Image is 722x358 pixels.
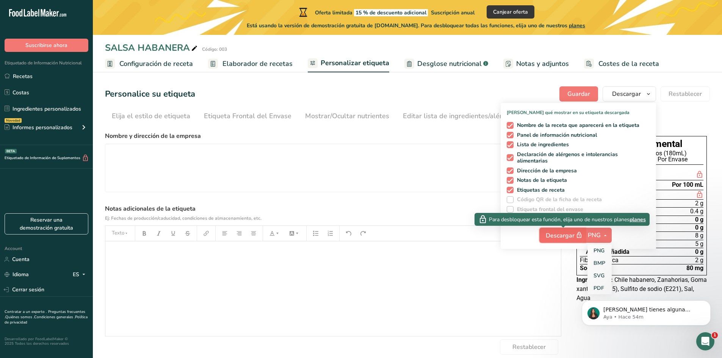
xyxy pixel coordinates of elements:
div: BETA [5,149,17,153]
span: Etiquetas de receta [514,187,565,194]
span: Suscribirse ahora [25,41,67,49]
span: planes [569,22,585,29]
a: Costes de la receta [584,55,659,72]
div: Elija el estilo de etiqueta [112,111,190,121]
a: PNG [587,244,612,257]
a: Contratar a un experto . [5,309,47,314]
span: Está usando la versión de demostración gratuita de [DOMAIN_NAME]. Para desbloquear todas las func... [247,22,585,30]
span: Ingredientes: [576,276,613,283]
label: Nombre y dirección de la empresa [105,131,561,141]
div: Oferta limitada [298,8,475,17]
span: Descargar [546,231,584,240]
span: Lista de ingredientes [514,141,569,148]
button: Descargar [603,86,656,102]
span: Fibra Dietética [580,257,619,263]
div: Mostrar/Ocultar nutrientes [305,111,389,121]
span: 15 % de descuento adicional [354,9,428,16]
button: Restablecer [661,86,710,102]
span: Personalizar etiqueta [321,58,389,68]
iframe: Intercom notifications mensaje [570,285,722,338]
span: Ej: Fechas de producción/caducidad, condiciones de almacenamiento, etc. [105,215,262,221]
button: Descargar [539,228,586,243]
div: SALSA HABANERA [105,41,199,55]
span: Notas y adjuntos [516,59,569,69]
h1: Personalice su etiqueta [105,88,195,100]
div: Editar lista de ingredientes/alérgenos [403,111,521,121]
span: Sodio [580,265,595,271]
div: Por 100 mL [672,182,703,188]
a: SVG [587,269,612,282]
div: Código: 003 [202,46,227,53]
span: Código QR de la ficha de la receta [514,196,602,203]
span: planes [630,216,646,224]
div: ES [73,270,88,279]
span: Para desbloquear esta función, elija uno de nuestros planes [489,216,630,224]
span: Costes de la receta [598,59,659,69]
a: BMP [587,257,612,269]
a: PDF [587,282,612,294]
span: 0.4 g [690,208,703,214]
span: Chile habanero, Zanahorias, Goma xantana (E415), Sulfito de sodio (E221), Sal, Agua [576,276,707,302]
span: 8 g [695,233,703,239]
span: Desglose nutricional [417,59,482,69]
a: Política de privacidad [5,314,88,325]
a: Notas y adjuntos [503,55,569,72]
span: 0 g [695,225,703,231]
span: Restablecer [669,89,702,98]
span: 0 g [695,217,703,223]
span: Canjear oferta [493,8,528,16]
a: Reservar una demostración gratuita [5,213,88,234]
button: Suscribirse ahora [5,39,88,52]
span: Notas de la etiqueta [514,177,567,184]
div: Informes personalizados [5,124,72,131]
button: Restablecer [500,339,558,355]
span: 5 g [695,241,703,247]
span: Configuración de receta [119,59,193,69]
div: Etiqueta Frontal del Envase [204,111,291,121]
a: Condiciones generales . [34,314,75,320]
span: Declaración de alérgenos e intolerancias alimentarias [514,151,648,164]
iframe: Intercom live chat [696,332,714,350]
span: Etiqueta frontal del envase [514,206,584,213]
button: PNG [586,228,612,243]
p: [PERSON_NAME] qué mostrar en su etiqueta descargada [501,103,656,116]
span: Restablecer [512,342,546,352]
span: Panel de información nutricional [514,132,597,139]
a: Personalizar etiqueta [308,55,389,73]
a: Quiénes somos . [5,314,34,320]
span: 2 g [695,200,703,206]
a: Desglose nutricional [404,55,488,72]
span: Nombre de la receta que aparecerá en la etiqueta [514,122,640,129]
span: PNG [588,231,601,240]
button: Guardar [559,86,598,102]
span: Descargar [612,89,641,98]
span: 2 g [695,257,703,263]
span: 80 mg [686,265,703,271]
label: Notas adicionales de la etiqueta [105,204,561,222]
div: Novedad [5,118,22,123]
span: Azúcar Añadida [586,249,630,255]
span: Elaborador de recetas [222,59,293,69]
button: Texto [109,227,132,239]
span: Suscripción anual [431,9,475,16]
a: Idioma [5,268,29,281]
span: 1 [712,332,718,338]
span: Dirección de la empresa [514,167,577,174]
button: Canjear oferta [487,5,534,19]
a: Preguntas frecuentes . [5,309,85,320]
a: Elaborador de recetas [208,55,293,72]
div: Desarrollado por FoodLabelMaker © 2025 Todos los derechos reservados [5,337,88,346]
span: 0 g [695,249,703,255]
span: Guardar [567,89,590,98]
a: Configuración de receta [105,55,193,72]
